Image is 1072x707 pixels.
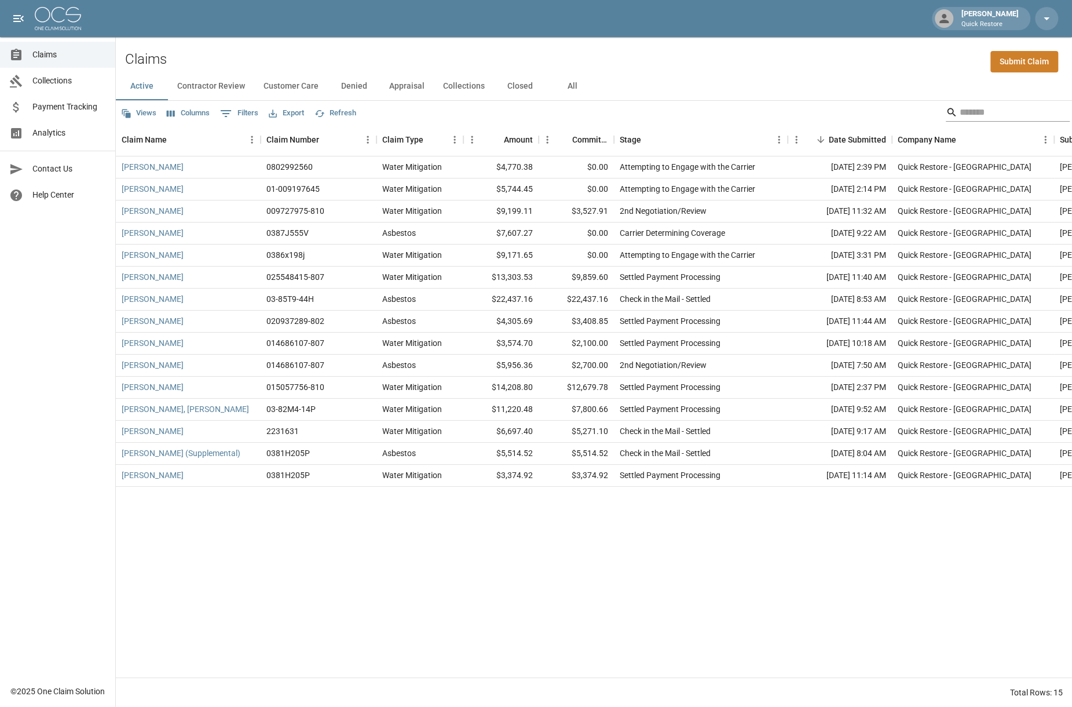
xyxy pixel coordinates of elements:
[898,359,1031,371] div: Quick Restore - Tucson
[898,425,1031,437] div: Quick Restore - Tucson
[243,131,261,148] button: Menu
[382,227,416,239] div: Asbestos
[382,183,442,195] div: Water Mitigation
[620,205,707,217] div: 2nd Negotiation/Review
[539,333,614,355] div: $2,100.00
[463,123,539,156] div: Amount
[829,123,886,156] div: Date Submitted
[122,447,240,459] a: [PERSON_NAME] (Supplemental)
[32,101,106,113] span: Payment Tracking
[488,132,504,148] button: Sort
[898,227,1031,239] div: Quick Restore - Tucson
[463,223,539,245] div: $7,607.27
[382,403,442,415] div: Water Mitigation
[898,337,1031,349] div: Quick Restore - Tucson
[898,123,956,156] div: Company Name
[382,337,442,349] div: Water Mitigation
[620,183,755,195] div: Attempting to Engage with the Carrier
[788,201,892,223] div: [DATE] 11:32 AM
[956,132,972,148] button: Sort
[254,72,328,100] button: Customer Care
[898,249,1031,261] div: Quick Restore - Tucson
[898,381,1031,393] div: Quick Restore - Tucson
[32,163,106,175] span: Contact Us
[788,289,892,311] div: [DATE] 8:53 AM
[788,465,892,487] div: [DATE] 11:14 AM
[620,293,711,305] div: Check in the Mail - Settled
[463,421,539,443] div: $6,697.40
[620,381,720,393] div: Settled Payment Processing
[463,465,539,487] div: $3,374.92
[539,245,614,267] div: $0.00
[35,7,81,30] img: ocs-logo-white-transparent.png
[266,469,310,481] div: 0381H205P
[7,7,30,30] button: open drawer
[788,421,892,443] div: [DATE] 9:17 AM
[788,443,892,465] div: [DATE] 8:04 AM
[463,377,539,399] div: $14,208.80
[382,315,416,327] div: Asbestos
[641,132,657,148] button: Sort
[556,132,572,148] button: Sort
[463,399,539,421] div: $11,220.48
[539,289,614,311] div: $22,437.16
[788,333,892,355] div: [DATE] 10:18 AM
[463,311,539,333] div: $4,305.69
[620,337,720,349] div: Settled Payment Processing
[122,403,249,415] a: [PERSON_NAME], [PERSON_NAME]
[122,161,184,173] a: [PERSON_NAME]
[620,271,720,283] div: Settled Payment Processing
[266,249,305,261] div: 0386x198j
[10,686,105,697] div: © 2025 One Claim Solution
[266,227,309,239] div: 0387J555V
[898,161,1031,173] div: Quick Restore - Tucson
[957,8,1023,29] div: [PERSON_NAME]
[122,205,184,217] a: [PERSON_NAME]
[266,315,324,327] div: 020937289-802
[116,72,1072,100] div: dynamic tabs
[620,403,720,415] div: Settled Payment Processing
[539,355,614,377] div: $2,700.00
[788,131,805,148] button: Menu
[118,104,159,122] button: Views
[898,293,1031,305] div: Quick Restore - Tucson
[892,123,1054,156] div: Company Name
[539,178,614,201] div: $0.00
[359,131,376,148] button: Menu
[898,315,1031,327] div: Quick Restore - Tucson
[382,381,442,393] div: Water Mitigation
[1010,687,1063,698] div: Total Rows: 15
[266,381,324,393] div: 015057756-810
[382,161,442,173] div: Water Mitigation
[122,425,184,437] a: [PERSON_NAME]
[898,205,1031,217] div: Quick Restore - Tucson
[788,156,892,178] div: [DATE] 2:39 PM
[898,469,1031,481] div: Quick Restore - Tucson
[122,469,184,481] a: [PERSON_NAME]
[539,123,614,156] div: Committed Amount
[614,123,788,156] div: Stage
[463,201,539,223] div: $9,199.11
[382,123,423,156] div: Claim Type
[990,51,1058,72] a: Submit Claim
[539,156,614,178] div: $0.00
[961,20,1019,30] p: Quick Restore
[266,403,316,415] div: 03-82M4-14P
[788,223,892,245] div: [DATE] 9:22 AM
[463,131,481,148] button: Menu
[788,399,892,421] div: [DATE] 9:52 AM
[463,443,539,465] div: $5,514.52
[504,123,533,156] div: Amount
[463,289,539,311] div: $22,437.16
[813,132,829,148] button: Sort
[898,271,1031,283] div: Quick Restore - Tucson
[382,469,442,481] div: Water Mitigation
[946,103,1070,124] div: Search
[266,337,324,349] div: 014686107-807
[423,132,440,148] button: Sort
[32,75,106,87] span: Collections
[539,267,614,289] div: $9,859.60
[116,123,261,156] div: Claim Name
[788,355,892,377] div: [DATE] 7:50 AM
[788,123,892,156] div: Date Submitted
